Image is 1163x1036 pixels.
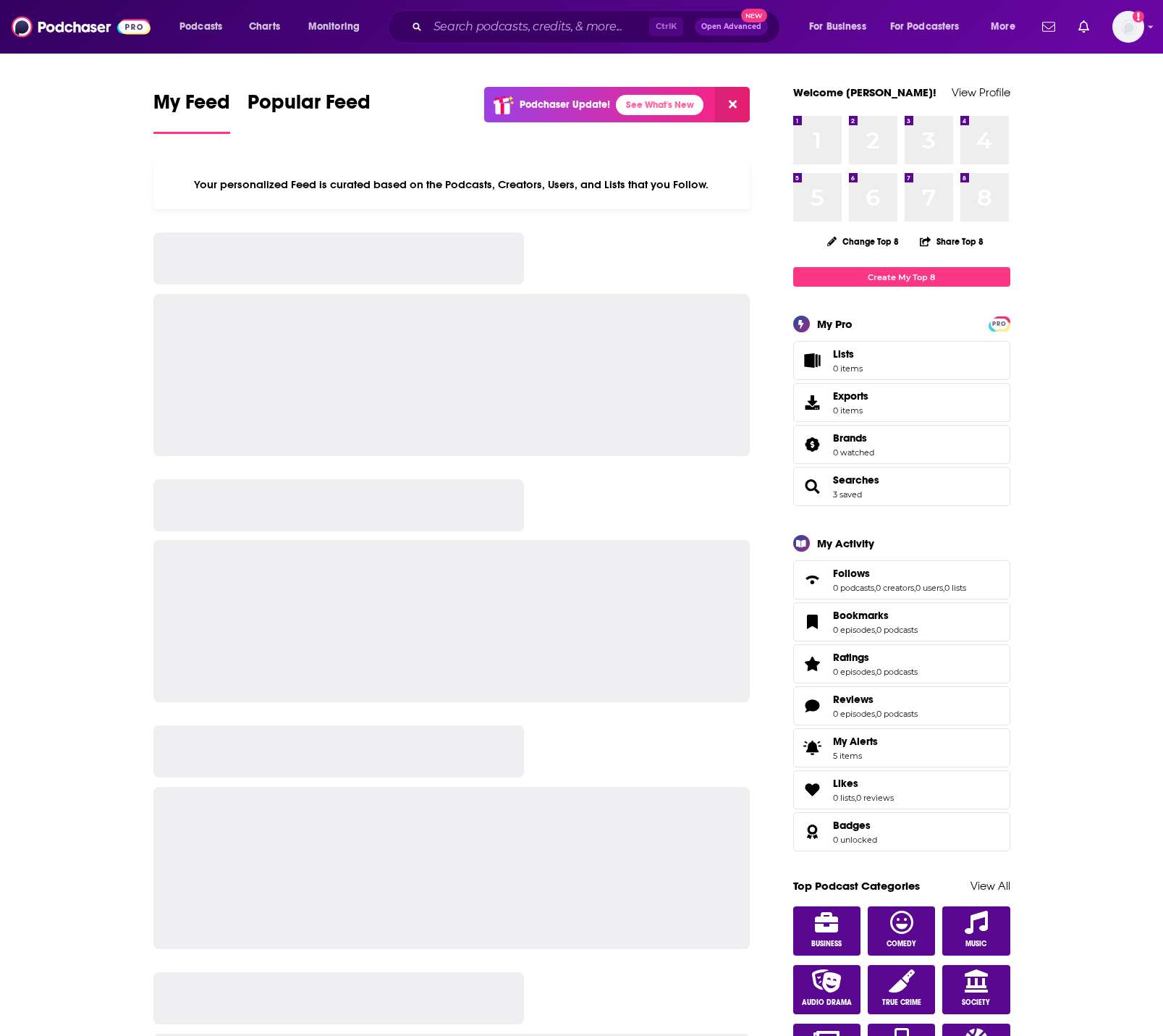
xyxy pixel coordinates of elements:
button: Show profile menu [1112,11,1144,43]
span: Ratings [793,644,1010,683]
a: 0 podcasts [876,625,918,635]
span: Popular Feed [248,90,371,123]
a: 3 saved [833,489,862,500]
span: Follows [793,560,1010,599]
a: Charts [240,15,289,38]
span: My Alerts [833,735,878,748]
span: Exports [833,389,868,403]
button: Change Top 8 [819,232,908,250]
span: , [874,583,876,593]
a: Likes [833,777,894,790]
span: Likes [793,770,1010,809]
span: Society [962,998,990,1007]
span: Likes [833,777,858,790]
span: Comedy [887,940,916,948]
button: open menu [799,15,884,38]
span: , [875,625,876,635]
a: Bookmarks [798,612,827,632]
span: 5 items [833,751,878,761]
a: 0 creators [876,583,914,593]
span: , [875,667,876,677]
a: My Alerts [793,728,1010,767]
a: 0 lists [833,793,855,803]
svg: Add a profile image [1133,11,1144,22]
span: , [875,709,876,719]
span: PRO [991,319,1008,329]
a: Business [793,906,861,956]
span: Ratings [833,651,869,664]
span: New [741,9,767,22]
span: Searches [793,467,1010,506]
a: Podchaser - Follow, Share and Rate Podcasts [12,13,151,41]
a: 0 users [915,583,943,593]
a: 0 podcasts [876,667,918,677]
a: 0 podcasts [833,583,874,593]
a: Show notifications dropdown [1036,14,1061,39]
span: Podcasts [179,17,222,37]
span: Exports [798,392,827,413]
span: More [991,17,1015,37]
span: Brands [833,431,867,445]
span: For Business [809,17,866,37]
a: Show notifications dropdown [1073,14,1095,39]
a: Brands [833,431,874,445]
img: User Profile [1112,11,1144,43]
span: My Feed [153,90,230,123]
div: My Activity [817,536,874,550]
a: View Profile [952,85,1010,99]
a: 0 episodes [833,667,875,677]
a: Ratings [833,651,918,664]
span: Lists [833,348,854,361]
span: 0 items [833,405,868,416]
span: Bookmarks [833,609,889,622]
a: Music [942,906,1010,956]
a: Searches [833,473,879,487]
a: 0 lists [944,583,966,593]
button: open menu [169,15,241,38]
span: Audio Drama [802,998,852,1007]
a: Badges [833,819,877,832]
a: Lists [793,341,1010,380]
a: Comedy [868,906,936,956]
span: Monitoring [308,17,360,37]
a: Welcome [PERSON_NAME]! [793,85,936,99]
a: Reviews [798,696,827,716]
a: Bookmarks [833,609,918,622]
button: Open AdvancedNew [695,18,768,35]
span: Logged in as angelahattar [1112,11,1144,43]
a: Top Podcast Categories [793,879,920,893]
button: open menu [298,15,378,38]
span: Brands [793,425,1010,464]
a: Likes [798,780,827,800]
a: Society [942,965,1010,1014]
a: Exports [793,383,1010,422]
span: For Podcasters [890,17,960,37]
a: 0 unlocked [833,835,877,845]
a: Searches [798,476,827,497]
a: Follows [798,570,827,590]
span: Follows [833,567,870,580]
a: PRO [991,318,1008,329]
a: Follows [833,567,966,580]
span: True Crime [882,998,921,1007]
a: Badges [798,822,827,842]
span: Business [811,940,842,948]
span: Reviews [833,693,874,706]
button: Share Top 8 [919,227,984,256]
a: Ratings [798,654,827,674]
span: Music [965,940,986,948]
a: 0 podcasts [876,709,918,719]
span: Lists [833,348,863,361]
div: Search podcasts, credits, & more... [402,10,794,43]
span: Lists [798,350,827,371]
a: 0 reviews [856,793,894,803]
button: open menu [881,15,981,38]
a: Reviews [833,693,918,706]
a: Audio Drama [793,965,861,1014]
input: Search podcasts, credits, & more... [428,15,649,38]
a: Create My Top 8 [793,267,1010,287]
